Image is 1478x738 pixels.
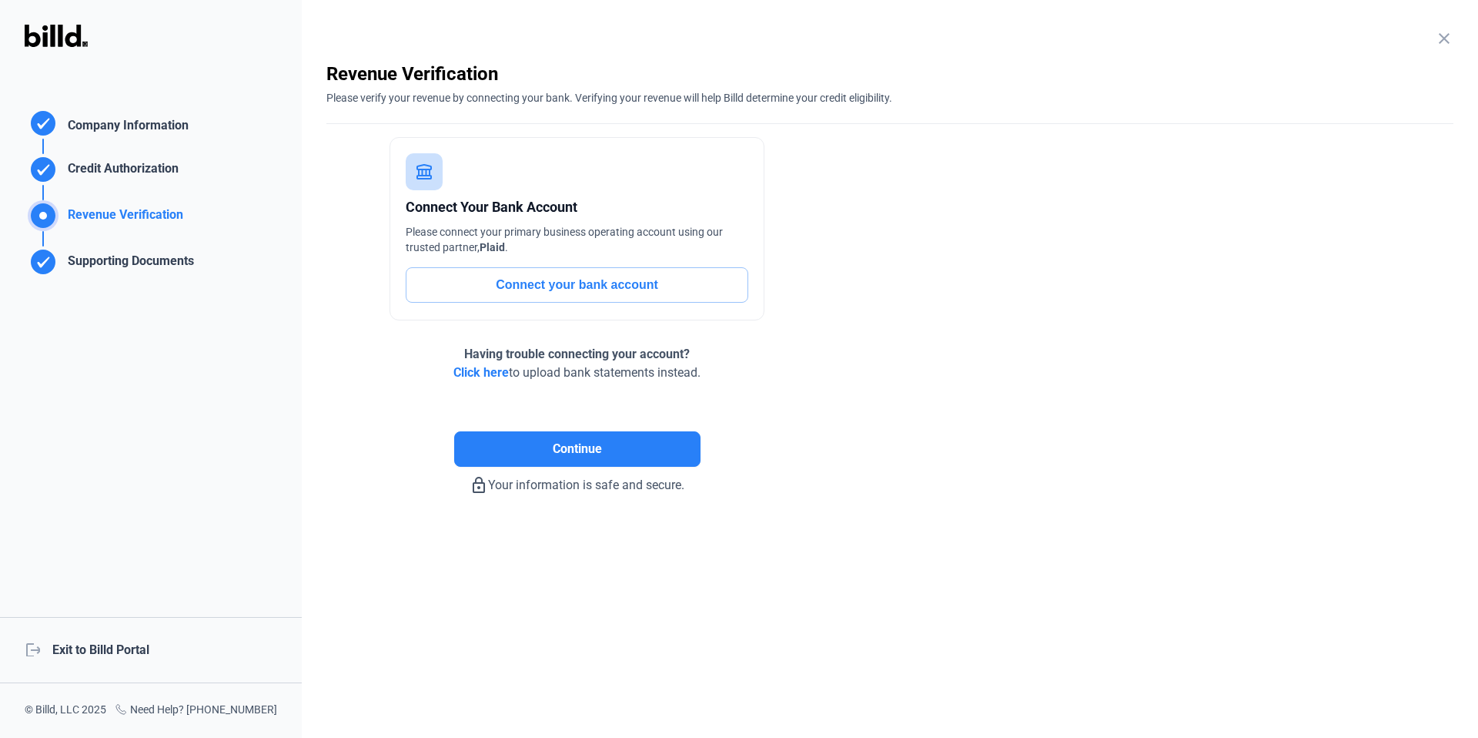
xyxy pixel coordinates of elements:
[453,345,701,382] div: to upload bank statements instead.
[464,347,690,361] span: Having trouble connecting your account?
[326,86,1453,106] div: Please verify your revenue by connecting your bank. Verifying your revenue will help Billd determ...
[25,25,88,47] img: Billd Logo
[326,62,1453,86] div: Revenue Verification
[406,224,748,255] div: Please connect your primary business operating account using our trusted partner, .
[406,267,748,303] button: Connect your bank account
[25,702,106,720] div: © Billd, LLC 2025
[453,365,509,380] span: Click here
[62,252,194,277] div: Supporting Documents
[62,206,183,231] div: Revenue Verification
[115,702,277,720] div: Need Help? [PHONE_NUMBER]
[1435,29,1453,48] mat-icon: close
[553,440,602,458] span: Continue
[480,241,505,253] span: Plaid
[454,431,701,467] button: Continue
[62,159,179,185] div: Credit Authorization
[25,641,40,656] mat-icon: logout
[406,196,748,218] div: Connect Your Bank Account
[62,116,189,139] div: Company Information
[470,476,488,495] mat-icon: lock_outline
[326,467,828,495] div: Your information is safe and secure.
